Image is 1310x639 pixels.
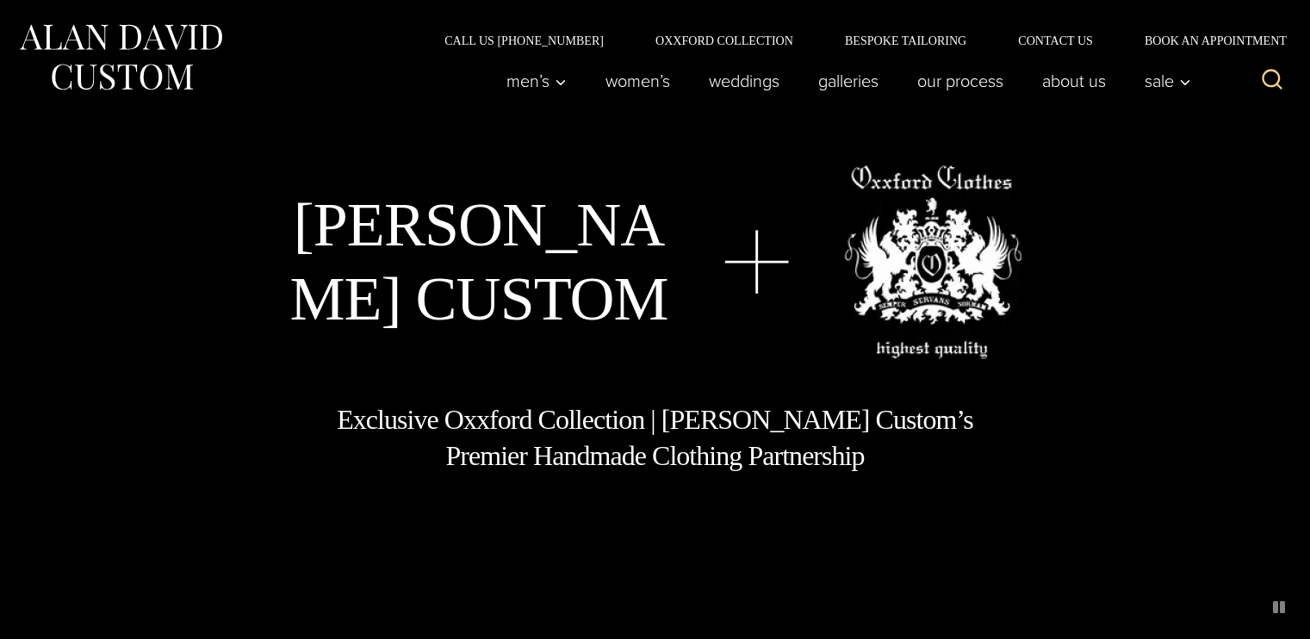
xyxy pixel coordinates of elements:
img: Alan David Custom [17,19,224,96]
nav: Secondary Navigation [419,34,1293,47]
a: Contact Us [992,34,1119,47]
a: About Us [1023,64,1126,98]
a: Women’s [587,64,690,98]
a: Bespoke Tailoring [819,34,992,47]
a: weddings [690,64,799,98]
a: Call Us [PHONE_NUMBER] [419,34,630,47]
h1: [PERSON_NAME] Custom [289,188,669,337]
a: Galleries [799,64,898,98]
h1: Exclusive Oxxford Collection | [PERSON_NAME] Custom’s Premier Handmade Clothing Partnership [336,402,975,474]
a: Book an Appointment [1119,34,1293,47]
nav: Primary Navigation [487,64,1201,98]
button: View Search Form [1251,60,1293,102]
a: Our Process [898,64,1023,98]
span: Sale [1145,72,1191,90]
button: pause animated background image [1265,593,1293,621]
a: Oxxford Collection [630,34,819,47]
span: Men’s [506,72,567,90]
img: oxxford clothes, highest quality [844,165,1021,359]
